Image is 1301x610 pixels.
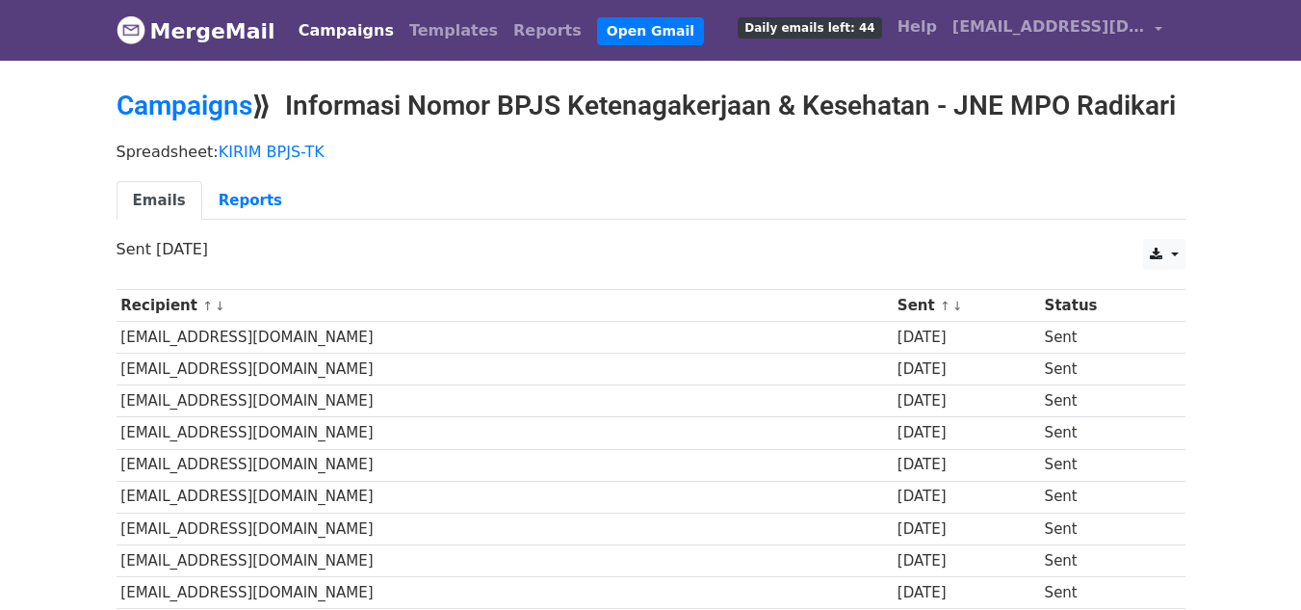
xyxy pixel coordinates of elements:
[117,181,202,221] a: Emails
[1040,544,1166,576] td: Sent
[1040,576,1166,608] td: Sent
[738,17,881,39] span: Daily emails left: 44
[890,8,945,46] a: Help
[117,544,894,576] td: [EMAIL_ADDRESS][DOMAIN_NAME]
[117,385,894,417] td: [EMAIL_ADDRESS][DOMAIN_NAME]
[1040,417,1166,449] td: Sent
[117,481,894,513] td: [EMAIL_ADDRESS][DOMAIN_NAME]
[402,12,506,50] a: Templates
[117,90,1185,122] h2: ⟫ Informasi Nomor BPJS Ketenagakerjaan & Kesehatan - JNE MPO Radikari
[117,417,894,449] td: [EMAIL_ADDRESS][DOMAIN_NAME]
[945,8,1170,53] a: [EMAIL_ADDRESS][DOMAIN_NAME]
[1040,322,1166,354] td: Sent
[893,290,1040,322] th: Sent
[898,454,1035,476] div: [DATE]
[202,299,213,313] a: ↑
[898,582,1035,604] div: [DATE]
[898,486,1035,508] div: [DATE]
[215,299,225,313] a: ↓
[952,15,1145,39] span: [EMAIL_ADDRESS][DOMAIN_NAME]
[898,327,1035,349] div: [DATE]
[117,15,145,44] img: MergeMail logo
[117,576,894,608] td: [EMAIL_ADDRESS][DOMAIN_NAME]
[202,181,299,221] a: Reports
[730,8,889,46] a: Daily emails left: 44
[117,513,894,544] td: [EMAIL_ADDRESS][DOMAIN_NAME]
[117,322,894,354] td: [EMAIL_ADDRESS][DOMAIN_NAME]
[117,90,252,121] a: Campaigns
[1040,481,1166,513] td: Sent
[117,11,275,51] a: MergeMail
[1040,449,1166,481] td: Sent
[898,358,1035,381] div: [DATE]
[952,299,963,313] a: ↓
[597,17,704,45] a: Open Gmail
[1040,290,1166,322] th: Status
[117,239,1185,259] p: Sent [DATE]
[117,142,1185,162] p: Spreadsheet:
[506,12,589,50] a: Reports
[1040,354,1166,385] td: Sent
[291,12,402,50] a: Campaigns
[898,390,1035,412] div: [DATE]
[898,518,1035,541] div: [DATE]
[219,143,325,161] a: KIRIM BPJS-TK
[898,422,1035,444] div: [DATE]
[1040,513,1166,544] td: Sent
[117,290,894,322] th: Recipient
[898,550,1035,572] div: [DATE]
[117,354,894,385] td: [EMAIL_ADDRESS][DOMAIN_NAME]
[1040,385,1166,417] td: Sent
[117,449,894,481] td: [EMAIL_ADDRESS][DOMAIN_NAME]
[940,299,950,313] a: ↑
